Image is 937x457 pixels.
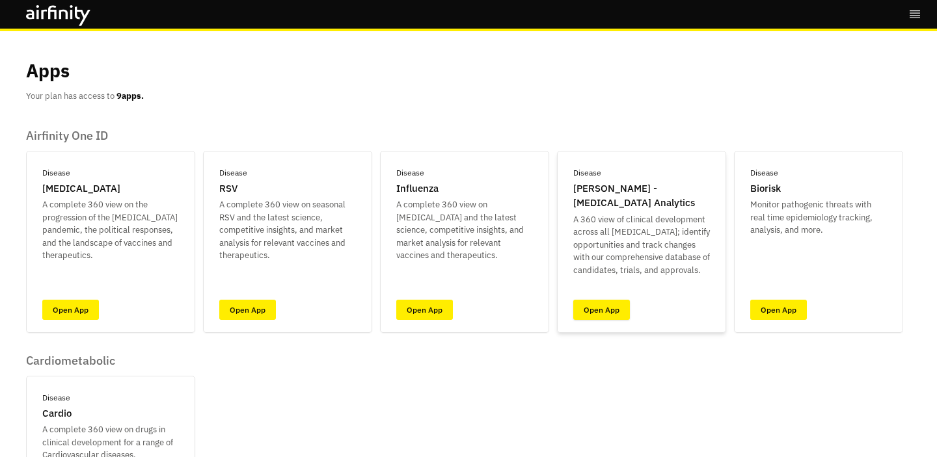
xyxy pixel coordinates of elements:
p: Disease [573,167,601,179]
p: A complete 360 view on seasonal RSV and the latest science, competitive insights, and market anal... [219,198,356,262]
p: A 360 view of clinical development across all [MEDICAL_DATA]; identify opportunities and track ch... [573,213,710,277]
a: Open App [396,300,453,320]
p: [MEDICAL_DATA] [42,181,120,196]
b: 9 apps. [116,90,144,101]
p: Monitor pathogenic threats with real time epidemiology tracking, analysis, and more. [750,198,887,237]
p: Apps [26,57,70,85]
p: [PERSON_NAME] - [MEDICAL_DATA] Analytics [573,181,710,211]
p: Cardiometabolic [26,354,195,368]
p: Your plan has access to [26,90,144,103]
p: Influenza [396,181,439,196]
p: A complete 360 view on [MEDICAL_DATA] and the latest science, competitive insights, and market an... [396,198,533,262]
p: Cardio [42,406,72,421]
p: RSV [219,181,238,196]
a: Open App [42,300,99,320]
a: Open App [573,300,630,320]
p: Disease [396,167,424,179]
p: Disease [219,167,247,179]
a: Open App [750,300,807,320]
p: Disease [750,167,778,179]
p: Disease [42,167,70,179]
p: Airfinity One ID [26,129,903,143]
p: A complete 360 view on the progression of the [MEDICAL_DATA] pandemic, the political responses, a... [42,198,179,262]
p: Biorisk [750,181,781,196]
p: Disease [42,392,70,404]
a: Open App [219,300,276,320]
